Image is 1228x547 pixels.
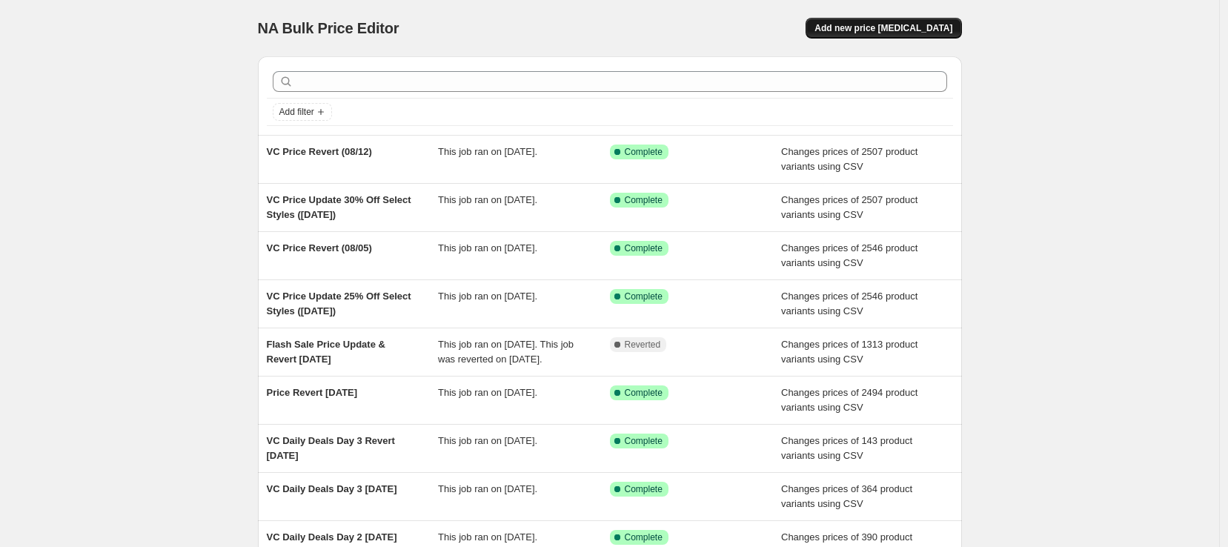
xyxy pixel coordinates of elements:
[781,483,912,509] span: Changes prices of 364 product variants using CSV
[267,194,411,220] span: VC Price Update 30% Off Select Styles ([DATE])
[438,531,537,543] span: This job ran on [DATE].
[438,291,537,302] span: This job ran on [DATE].
[267,483,397,494] span: VC Daily Deals Day 3 [DATE]
[625,531,663,543] span: Complete
[781,387,917,413] span: Changes prices of 2494 product variants using CSV
[267,339,385,365] span: Flash Sale Price Update & Revert [DATE]
[781,291,917,316] span: Changes prices of 2546 product variants using CSV
[438,194,537,205] span: This job ran on [DATE].
[267,291,411,316] span: VC Price Update 25% Off Select Styles ([DATE])
[625,339,661,351] span: Reverted
[814,22,952,34] span: Add new price [MEDICAL_DATA]
[438,483,537,494] span: This job ran on [DATE].
[438,435,537,446] span: This job ran on [DATE].
[267,242,372,253] span: VC Price Revert (08/05)
[267,531,397,543] span: VC Daily Deals Day 2 [DATE]
[625,242,663,254] span: Complete
[273,103,332,121] button: Add filter
[625,387,663,399] span: Complete
[438,387,537,398] span: This job ran on [DATE].
[267,435,395,461] span: VC Daily Deals Day 3 Revert [DATE]
[625,291,663,302] span: Complete
[438,146,537,157] span: This job ran on [DATE].
[781,194,917,220] span: Changes prices of 2507 product variants using CSV
[258,20,399,36] span: NA Bulk Price Editor
[279,106,314,118] span: Add filter
[267,146,372,157] span: VC Price Revert (08/12)
[625,146,663,158] span: Complete
[625,435,663,447] span: Complete
[781,242,917,268] span: Changes prices of 2546 product variants using CSV
[438,242,537,253] span: This job ran on [DATE].
[438,339,574,365] span: This job ran on [DATE]. This job was reverted on [DATE].
[625,483,663,495] span: Complete
[625,194,663,206] span: Complete
[781,146,917,172] span: Changes prices of 2507 product variants using CSV
[267,387,358,398] span: Price Revert [DATE]
[781,435,912,461] span: Changes prices of 143 product variants using CSV
[806,18,961,39] button: Add new price [MEDICAL_DATA]
[781,339,917,365] span: Changes prices of 1313 product variants using CSV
